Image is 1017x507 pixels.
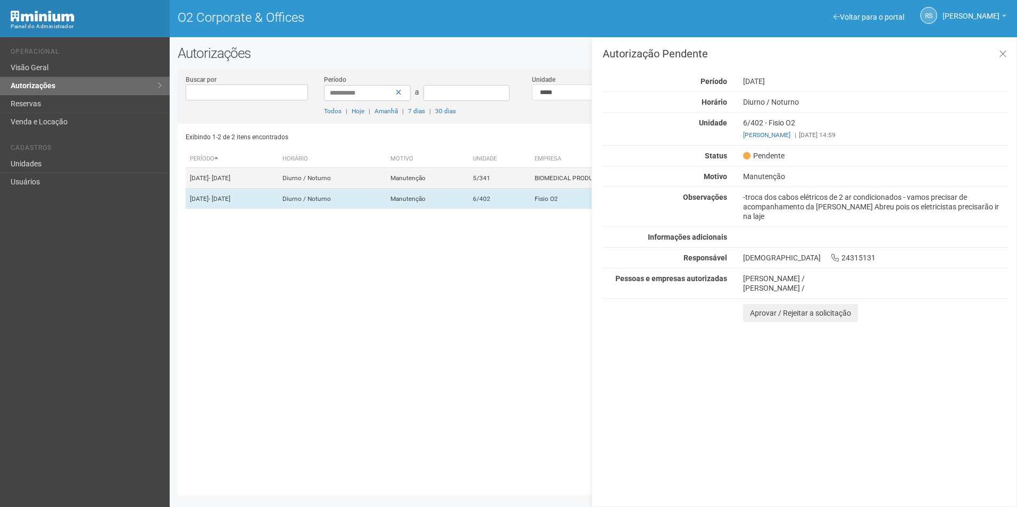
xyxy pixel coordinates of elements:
[386,168,469,189] td: Manutenção
[699,119,727,127] strong: Unidade
[415,88,419,96] span: a
[346,107,347,115] span: |
[530,150,752,168] th: Empresa
[186,129,591,145] div: Exibindo 1-2 de 2 itens encontrados
[186,75,216,84] label: Buscar por
[943,2,999,20] span: Rayssa Soares Ribeiro
[469,150,530,168] th: Unidade
[701,77,727,86] strong: Período
[386,150,469,168] th: Motivo
[702,98,727,106] strong: Horário
[735,97,1016,107] div: Diurno / Noturno
[186,189,278,209] td: [DATE]
[435,107,456,115] a: 30 dias
[743,304,858,322] button: Aprovar / Rejeitar a solicitação
[186,168,278,189] td: [DATE]
[920,7,937,24] a: RS
[352,107,364,115] a: Hoje
[324,75,346,84] label: Período
[402,107,404,115] span: |
[530,189,752,209] td: Fisio O2
[648,233,727,241] strong: Informações adicionais
[11,48,162,59] li: Operacional
[735,77,1016,86] div: [DATE]
[186,150,278,168] th: Período
[735,253,1016,263] div: [DEMOGRAPHIC_DATA] 24315131
[386,189,469,209] td: Manutenção
[615,274,727,283] strong: Pessoas e empresas autorizadas
[833,13,904,21] a: Voltar para o portal
[943,13,1006,22] a: [PERSON_NAME]
[209,174,230,182] span: - [DATE]
[603,48,1008,59] h3: Autorização Pendente
[795,131,796,139] span: |
[683,193,727,201] strong: Observações
[278,189,386,209] td: Diurno / Noturno
[209,195,230,202] span: - [DATE]
[743,283,1008,293] div: [PERSON_NAME] /
[683,253,727,262] strong: Responsável
[178,11,586,24] h1: O2 Corporate & Offices
[530,168,752,189] td: BIOMEDICAL PRODUTOS CIENTÍFICOS
[743,130,1008,140] div: [DATE] 14:59
[408,107,425,115] a: 7 dias
[374,107,398,115] a: Amanhã
[469,189,530,209] td: 6/402
[429,107,431,115] span: |
[11,144,162,155] li: Cadastros
[278,150,386,168] th: Horário
[735,172,1016,181] div: Manutenção
[735,192,1016,221] div: -troca dos cabos elétricos de 2 ar condicionados - vamos precisar de acompanhamento da [PERSON_NA...
[532,75,555,84] label: Unidade
[704,172,727,181] strong: Motivo
[469,168,530,189] td: 5/341
[278,168,386,189] td: Diurno / Noturno
[735,118,1016,140] div: 6/402 - Fisio O2
[743,151,785,160] span: Pendente
[11,22,162,31] div: Painel do Administrador
[369,107,370,115] span: |
[11,11,74,22] img: Minium
[178,45,1009,61] h2: Autorizações
[705,151,727,160] strong: Status
[324,107,341,115] a: Todos
[743,274,1008,283] div: [PERSON_NAME] /
[743,131,790,139] a: [PERSON_NAME]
